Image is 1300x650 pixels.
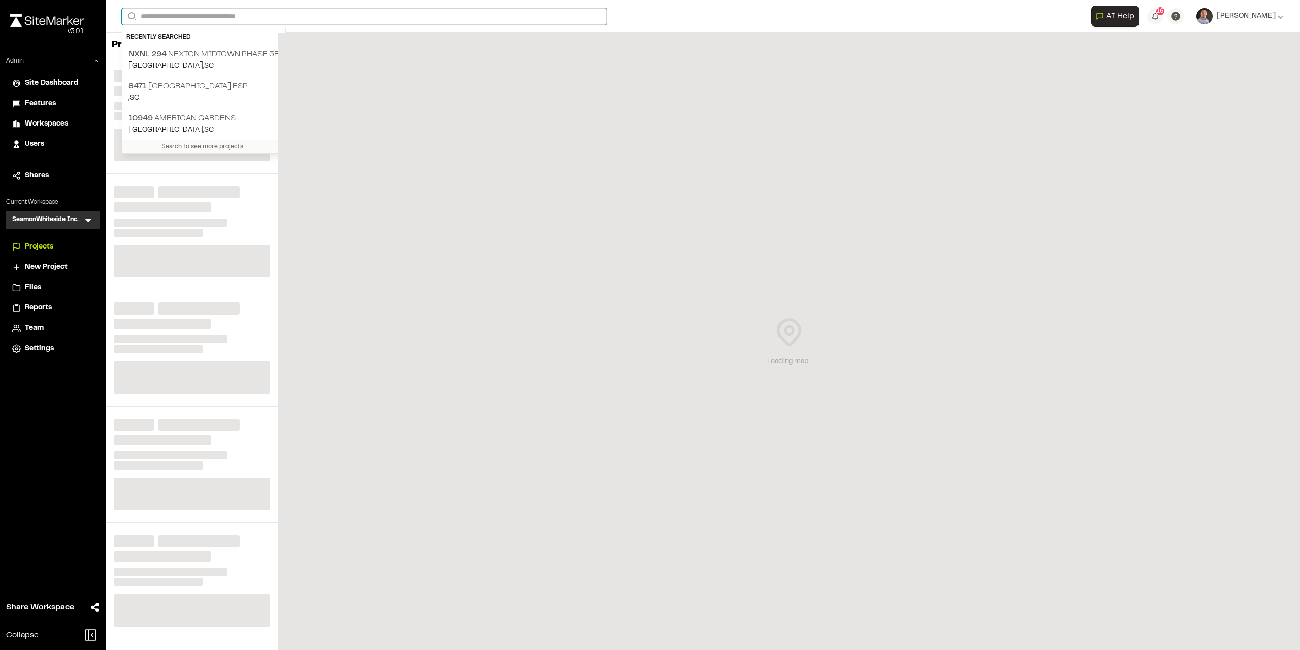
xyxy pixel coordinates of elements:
p: [GEOGRAPHIC_DATA] ESP [128,80,279,92]
p: [GEOGRAPHIC_DATA] , SC [128,60,279,72]
span: 10949 [128,115,153,122]
span: 8471 [128,83,147,90]
span: Users [25,139,44,150]
span: Reports [25,302,52,314]
span: New Project [25,262,68,273]
a: Settings [12,343,93,354]
a: NXNL 294 Nexton Midtown Phase 3B[GEOGRAPHIC_DATA],SC [122,44,285,76]
div: Oh geez...please don't... [10,27,84,36]
img: rebrand.png [10,14,84,27]
div: Recently Searched [122,30,285,44]
a: Team [12,323,93,334]
p: Admin [6,56,24,66]
span: Collapse [6,629,39,641]
a: Shares [12,170,93,181]
a: Workspaces [12,118,93,130]
a: Features [12,98,93,109]
span: Projects [25,241,53,253]
button: [PERSON_NAME] [1196,8,1284,24]
p: Nexton Midtown Phase 3B [128,48,279,60]
span: AI Help [1106,10,1134,22]
span: Features [25,98,56,109]
a: Projects [12,241,93,253]
span: Settings [25,343,54,354]
a: 10949 American Gardens[GEOGRAPHIC_DATA],SC [122,108,285,140]
p: , SC [128,92,279,104]
img: User [1196,8,1213,24]
span: 16 [1157,7,1164,16]
a: Reports [12,302,93,314]
h3: SeamonWhiteside Inc. [12,215,79,225]
a: Users [12,139,93,150]
a: Files [12,282,93,293]
div: Search to see more projects... [122,140,285,153]
span: NXNL 294 [128,51,167,58]
a: New Project [12,262,93,273]
span: Files [25,282,41,293]
p: [GEOGRAPHIC_DATA] , SC [128,125,279,136]
a: Site Dashboard [12,78,93,89]
span: Workspaces [25,118,68,130]
button: 16 [1147,8,1163,24]
span: [PERSON_NAME] [1217,11,1276,22]
p: American Gardens [128,112,279,125]
a: 8471 [GEOGRAPHIC_DATA] ESP,SC [122,76,285,108]
span: Team [25,323,44,334]
div: Open AI Assistant [1091,6,1143,27]
p: Current Workspace [6,198,100,207]
button: Open AI Assistant [1091,6,1139,27]
button: Search [122,8,140,25]
div: Loading map... [767,356,811,367]
span: Share Workspace [6,601,74,613]
span: Shares [25,170,49,181]
p: Projects [112,38,150,52]
span: Site Dashboard [25,78,78,89]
